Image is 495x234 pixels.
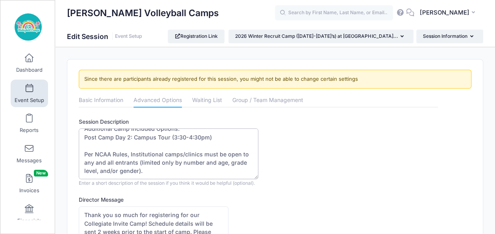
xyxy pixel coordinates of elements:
button: 2026 Winter Recruit Camp ([DATE]-[DATE]’s) at [GEOGRAPHIC_DATA]... [228,30,413,43]
a: Messages [11,140,48,167]
a: Reports [11,110,48,137]
span: Financials [17,217,41,224]
h1: [PERSON_NAME] Volleyball Camps [67,4,219,22]
a: Registration Link [168,30,225,43]
textarea: 2026 Winter Recruit Camp is designed to Identify Collegiate Prospects in the Classes of [DATE]-[D... [79,128,258,179]
h1: Edit Session [67,32,142,41]
a: Dashboard [11,49,48,77]
input: Search by First Name, Last Name, or Email... [275,5,393,21]
img: Jeff Huebner Volleyball Camps [13,12,43,42]
a: Basic Information [79,94,123,108]
span: Messages [17,157,42,164]
span: Dashboard [16,67,43,74]
label: Director Message [79,196,258,204]
a: Financials [11,200,48,228]
span: Enter a short description of the session if you think it would be helpful (optional). [79,180,255,186]
a: Waiting List [192,94,222,108]
a: Advanced Options [133,94,182,108]
div: Since there are participants already registered for this session, you might not be able to change... [79,70,471,89]
span: 2026 Winter Recruit Camp ([DATE]-[DATE]’s) at [GEOGRAPHIC_DATA]... [235,33,398,39]
span: Event Setup [15,97,44,104]
label: Session Description [79,118,258,126]
a: Event Setup [115,33,142,39]
span: [PERSON_NAME] [419,8,469,17]
a: InvoicesNew [11,170,48,197]
a: Event Setup [11,80,48,107]
a: Jeff Huebner Volleyball Camps [0,8,56,46]
button: [PERSON_NAME] [414,4,483,22]
a: Group / Team Management [232,94,303,108]
span: Invoices [19,188,39,194]
span: Reports [20,127,39,134]
span: New [34,170,48,176]
button: Session Information [416,30,483,43]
